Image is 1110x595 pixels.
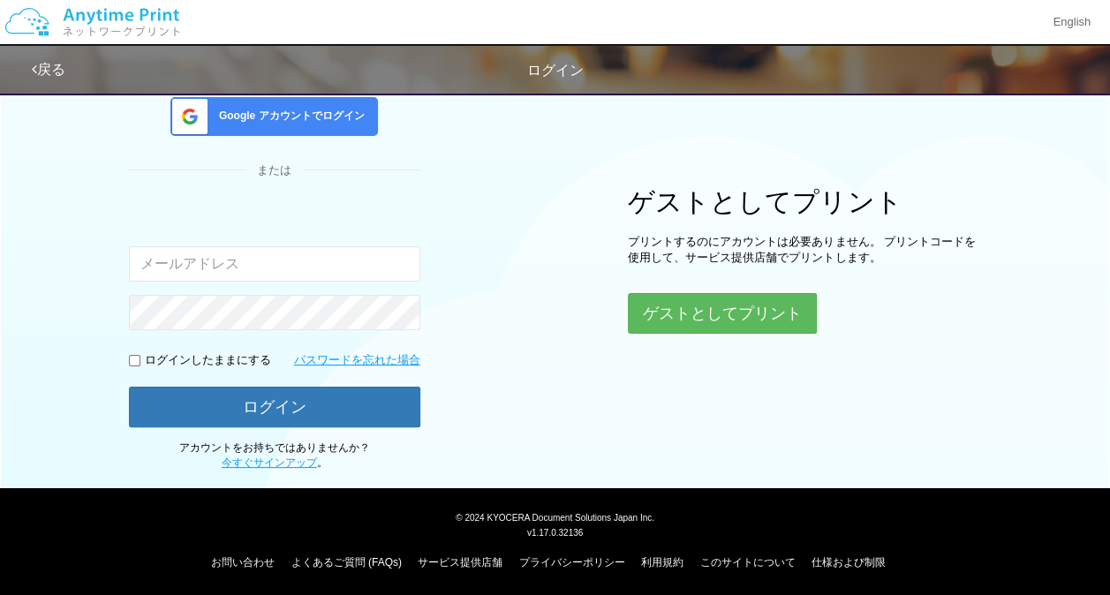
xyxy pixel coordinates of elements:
[628,234,981,267] p: プリントするのにアカウントは必要ありません。 プリントコードを使用して、サービス提供店舗でプリントします。
[212,109,365,124] span: Google アカウントでログイン
[222,456,317,469] a: 今すぐサインアップ
[519,556,625,569] a: プライバシーポリシー
[418,556,502,569] a: サービス提供店舗
[628,293,817,334] button: ゲストとしてプリント
[129,441,420,471] p: アカウントをお持ちではありませんか？
[628,187,981,216] h1: ゲストとしてプリント
[527,63,584,78] span: ログイン
[32,62,65,77] a: 戻る
[812,556,886,569] a: 仕様および制限
[291,556,402,569] a: よくあるご質問 (FAQs)
[145,352,271,369] p: ログインしたままにする
[129,162,420,179] div: または
[641,556,683,569] a: 利用規約
[222,456,328,469] span: 。
[456,511,654,523] span: © 2024 KYOCERA Document Solutions Japan Inc.
[294,352,420,369] a: パスワードを忘れた場合
[129,246,420,282] input: メールアドレス
[527,527,583,538] span: v1.17.0.32136
[699,556,795,569] a: このサイトについて
[129,387,420,427] button: ログイン
[211,556,275,569] a: お問い合わせ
